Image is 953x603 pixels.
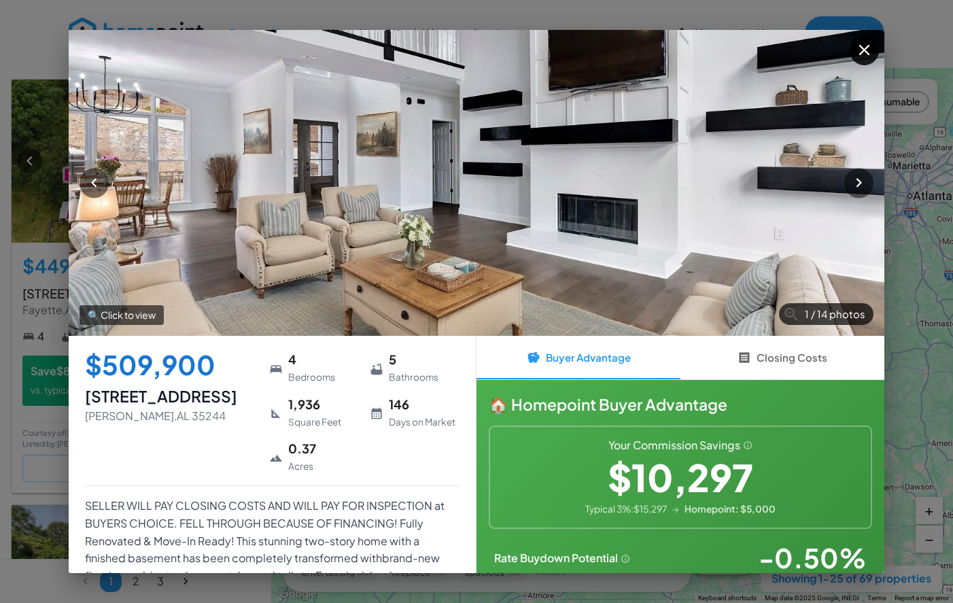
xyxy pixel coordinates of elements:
button: Closing Costs [680,336,884,379]
span: Typical 3%: $15,297 [585,502,667,517]
p: 🔍 Click to view [80,305,164,325]
p: 0.37 [288,441,316,456]
p: 4 [288,352,335,367]
p: Rate Buydown Potential [494,551,618,566]
span: Homepoint: $5,000 [685,502,776,517]
h4: - 0.50 % [759,545,867,572]
span: 1 / 14 photos [797,307,873,322]
span: Bedrooms [288,371,335,383]
h6: 🏠 Homepoint Buyer Advantage [489,392,872,417]
span: Acres [288,460,313,472]
span: Square Feet [288,416,341,428]
img: Property [69,30,884,336]
p: [PERSON_NAME] , AL 35244 [85,409,253,424]
h6: [STREET_ADDRESS] [85,387,253,405]
p: 5 [389,352,438,367]
svg: Use your commission savings to buy discount points and permanently lower your mortgage rate. Each... [621,554,630,564]
p: Your Commission Savings [608,438,740,453]
h4: $509,900 [85,352,253,379]
p: 146 [389,397,455,412]
div: 1 / 14 photos [779,303,873,325]
span: Days on Market [389,416,455,428]
span: Bathrooms [389,371,438,383]
svg: Homepoint charges a flat $5,000 commission instead of the typical 3% buyer's agent commission, sa... [743,441,752,450]
button: Buyer Advantage [476,336,680,379]
span: → [672,502,679,517]
p: 1,936 [288,397,341,412]
h3: $10,297 [501,459,860,496]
